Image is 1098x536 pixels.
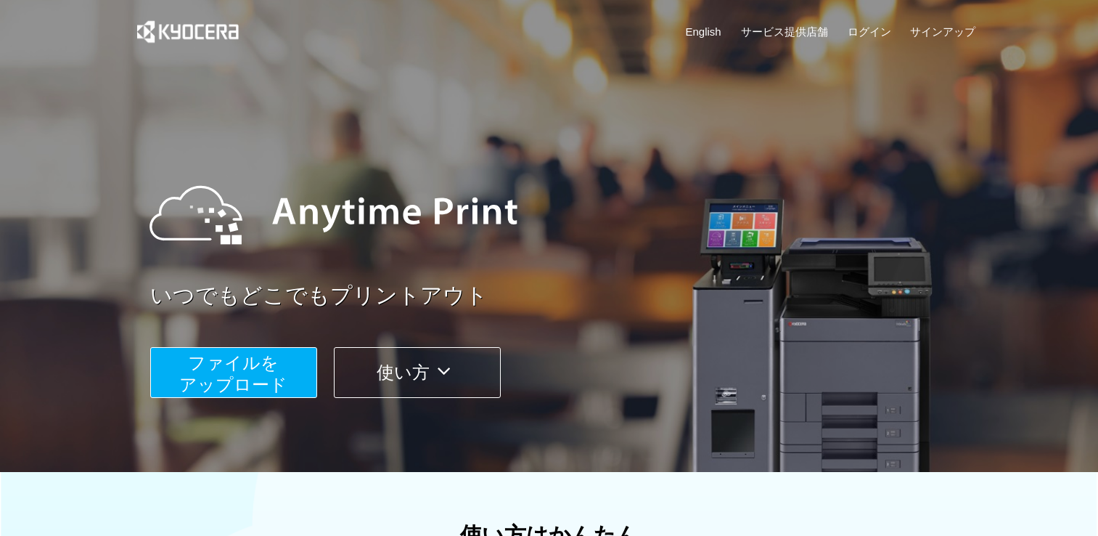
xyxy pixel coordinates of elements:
[150,347,317,398] button: ファイルを​​アップロード
[910,24,975,39] a: サインアップ
[334,347,501,398] button: 使い方
[150,280,985,312] a: いつでもどこでもプリントアウト
[848,24,891,39] a: ログイン
[179,353,287,394] span: ファイルを ​​アップロード
[741,24,828,39] a: サービス提供店舗
[686,24,721,39] a: English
